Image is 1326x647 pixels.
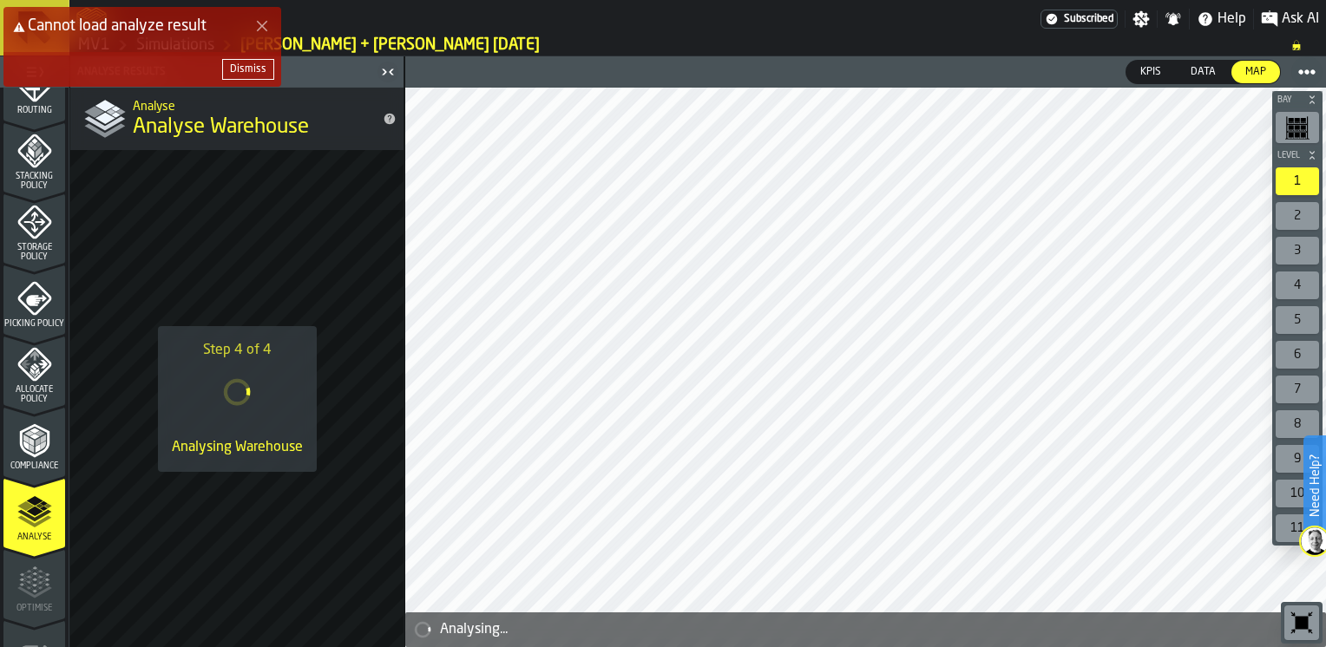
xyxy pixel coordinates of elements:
span: Stacking Policy [3,172,65,191]
div: button-toolbar-undefined [1281,602,1323,644]
span: Analyse Warehouse [133,114,309,141]
button: button- [222,59,274,80]
div: Analysing... [440,619,1319,640]
div: button-toolbar-undefined [1272,268,1323,303]
div: button-toolbar-undefined [1272,407,1323,441]
div: alert-Analysing... [405,612,1326,647]
div: button-toolbar-undefined [1272,337,1323,372]
div: title-Analyse Warehouse [70,88,404,150]
span: Routing [3,106,65,115]
div: button-toolbar-undefined [1272,108,1323,147]
button: Close Error [250,14,274,38]
span: Picking Policy [3,319,65,329]
div: 6 [1276,341,1319,369]
div: 11 [1276,514,1319,542]
li: menu Storage Policy [3,193,65,263]
li: menu Allocate Policy [3,336,65,405]
div: button-toolbar-undefined [1272,511,1323,546]
div: 5 [1276,306,1319,334]
li: menu Analyse [3,478,65,547]
svg: Reset zoom and position [1288,609,1316,637]
div: button-toolbar-undefined [1272,199,1323,233]
div: 9 [1276,445,1319,473]
div: button-toolbar-undefined [1272,476,1323,511]
span: Compliance [3,461,65,471]
li: menu Compliance [3,407,65,476]
label: Need Help? [1305,437,1324,534]
div: 8 [1276,410,1319,438]
div: button-toolbar-undefined [1272,303,1323,337]
div: button-toolbar-undefined [1272,233,1323,268]
div: Analysing Warehouse [172,437,303,458]
span: Cannot load analyze result [28,18,207,34]
div: 1 [1276,167,1319,195]
span: Level [1274,151,1303,160]
div: 3 [1276,237,1319,265]
div: 10 [1276,480,1319,507]
button: button- [1272,147,1323,164]
div: Step 4 of 4 [203,340,272,361]
span: Optimise [3,604,65,613]
li: menu Routing [3,51,65,121]
span: Allocate Policy [3,385,65,404]
div: button-toolbar-undefined [1272,372,1323,407]
div: button-toolbar-undefined [1272,441,1323,476]
span: Storage Policy [3,243,65,262]
div: 7 [1276,376,1319,403]
div: button-toolbar-undefined [1272,164,1323,199]
li: menu Optimise [3,549,65,618]
li: menu Picking Policy [3,265,65,334]
div: Dismiss [230,63,266,75]
div: 2 [1276,202,1319,230]
a: logo-header [409,609,507,644]
span: Analyse [3,533,65,542]
div: 4 [1276,271,1319,299]
li: menu Stacking Policy [3,122,65,192]
h2: Sub Title [133,96,369,114]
